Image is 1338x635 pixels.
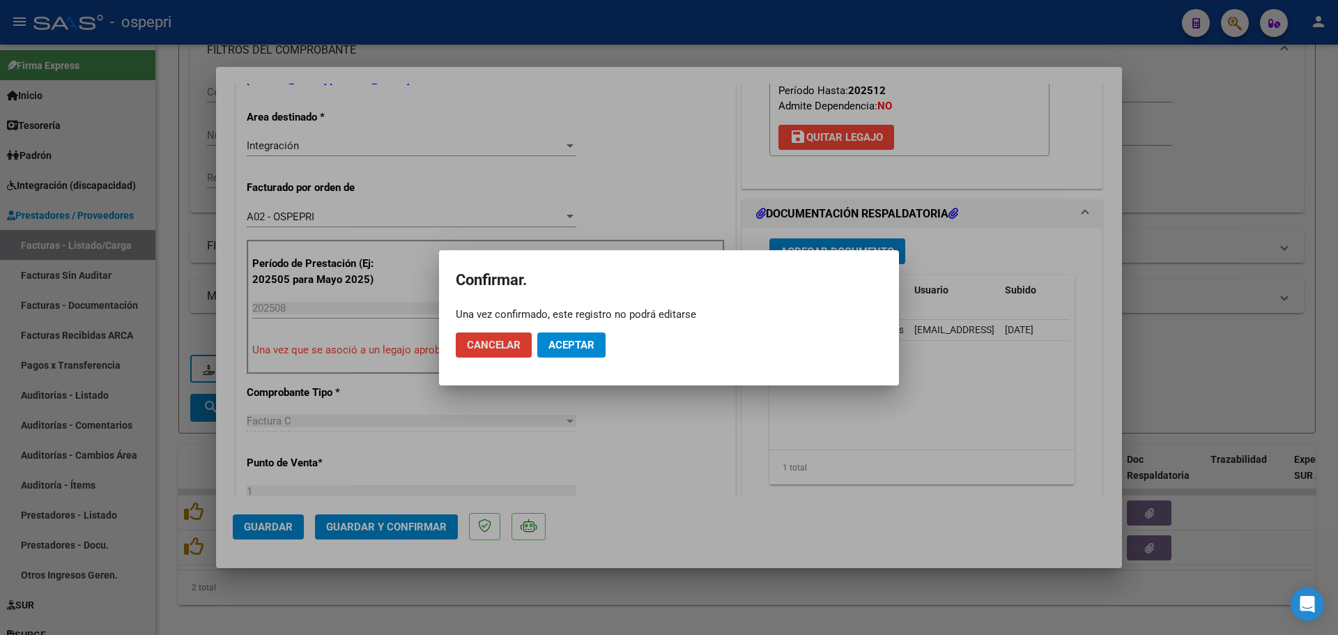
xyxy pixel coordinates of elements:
div: Una vez confirmado, este registro no podrá editarse [456,307,882,321]
button: Aceptar [537,332,606,358]
span: Aceptar [548,339,594,351]
div: Open Intercom Messenger [1291,588,1324,621]
button: Cancelar [456,332,532,358]
span: Cancelar [467,339,521,351]
h2: Confirmar. [456,267,882,293]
